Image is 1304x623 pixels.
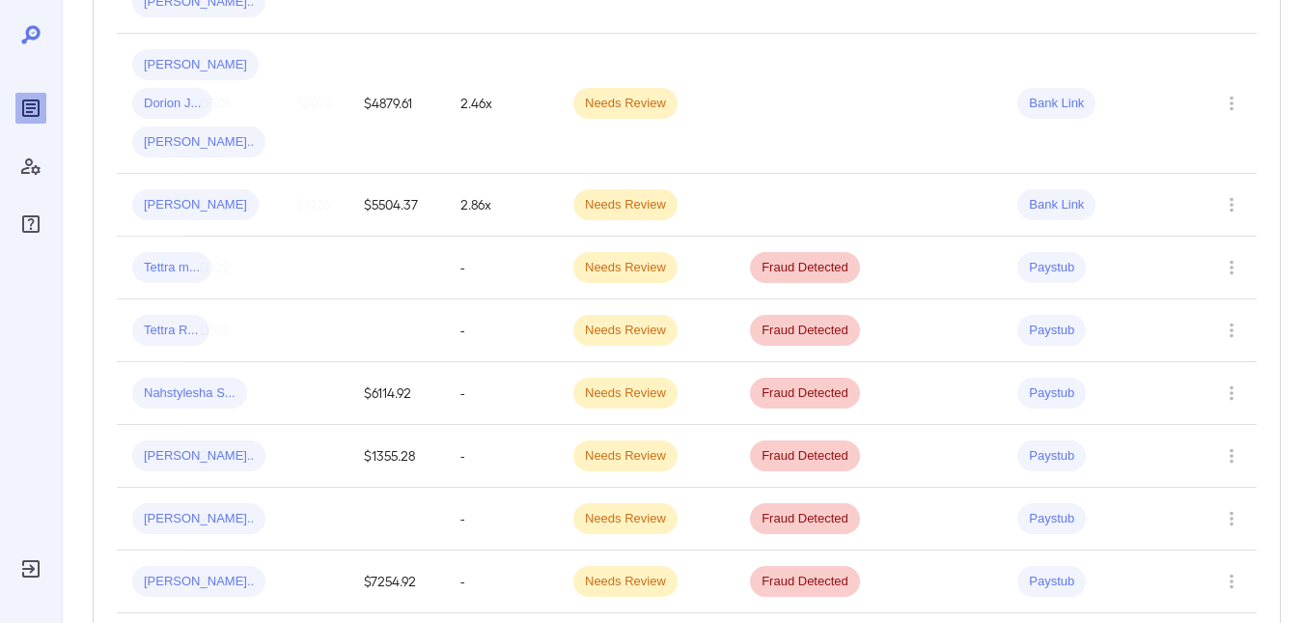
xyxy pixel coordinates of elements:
[573,196,678,214] span: Needs Review
[348,174,445,237] td: $5504.37
[1017,95,1096,113] span: Bank Link
[15,93,46,124] div: Reports
[1017,573,1086,591] span: Paystub
[132,447,265,466] span: [PERSON_NAME]..
[445,362,558,425] td: -
[1216,566,1247,597] button: Row Actions
[1216,378,1247,409] button: Row Actions
[445,488,558,551] td: -
[1216,440,1247,471] button: Row Actions
[132,133,265,152] span: [PERSON_NAME]..
[445,425,558,488] td: -
[1216,252,1247,283] button: Row Actions
[573,447,678,466] span: Needs Review
[132,573,265,591] span: [PERSON_NAME]..
[348,425,445,488] td: $1355.28
[750,447,860,466] span: Fraud Detected
[445,174,558,237] td: 2.86x
[348,362,445,425] td: $6114.92
[445,299,558,362] td: -
[348,551,445,613] td: $7254.92
[1216,315,1247,346] button: Row Actions
[1017,259,1086,277] span: Paystub
[573,259,678,277] span: Needs Review
[573,573,678,591] span: Needs Review
[1017,447,1086,466] span: Paystub
[1216,88,1247,119] button: Row Actions
[445,34,558,174] td: 2.46x
[573,384,678,403] span: Needs Review
[1017,322,1086,340] span: Paystub
[445,237,558,299] td: -
[132,56,259,74] span: [PERSON_NAME]
[573,95,678,113] span: Needs Review
[750,573,860,591] span: Fraud Detected
[750,259,860,277] span: Fraud Detected
[750,322,860,340] span: Fraud Detected
[132,95,212,113] span: Dorion J...
[573,322,678,340] span: Needs Review
[132,322,209,340] span: Tettra R...
[348,34,445,174] td: $4879.61
[132,196,259,214] span: [PERSON_NAME]
[15,151,46,182] div: Manage Users
[573,510,678,528] span: Needs Review
[132,384,247,403] span: Nahstylesha S...
[445,551,558,613] td: -
[132,259,211,277] span: Tettra m...
[1017,384,1086,403] span: Paystub
[1216,189,1247,220] button: Row Actions
[132,510,265,528] span: [PERSON_NAME]..
[15,209,46,240] div: FAQ
[15,553,46,584] div: Log Out
[750,384,860,403] span: Fraud Detected
[1216,503,1247,534] button: Row Actions
[1017,510,1086,528] span: Paystub
[750,510,860,528] span: Fraud Detected
[1017,196,1096,214] span: Bank Link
